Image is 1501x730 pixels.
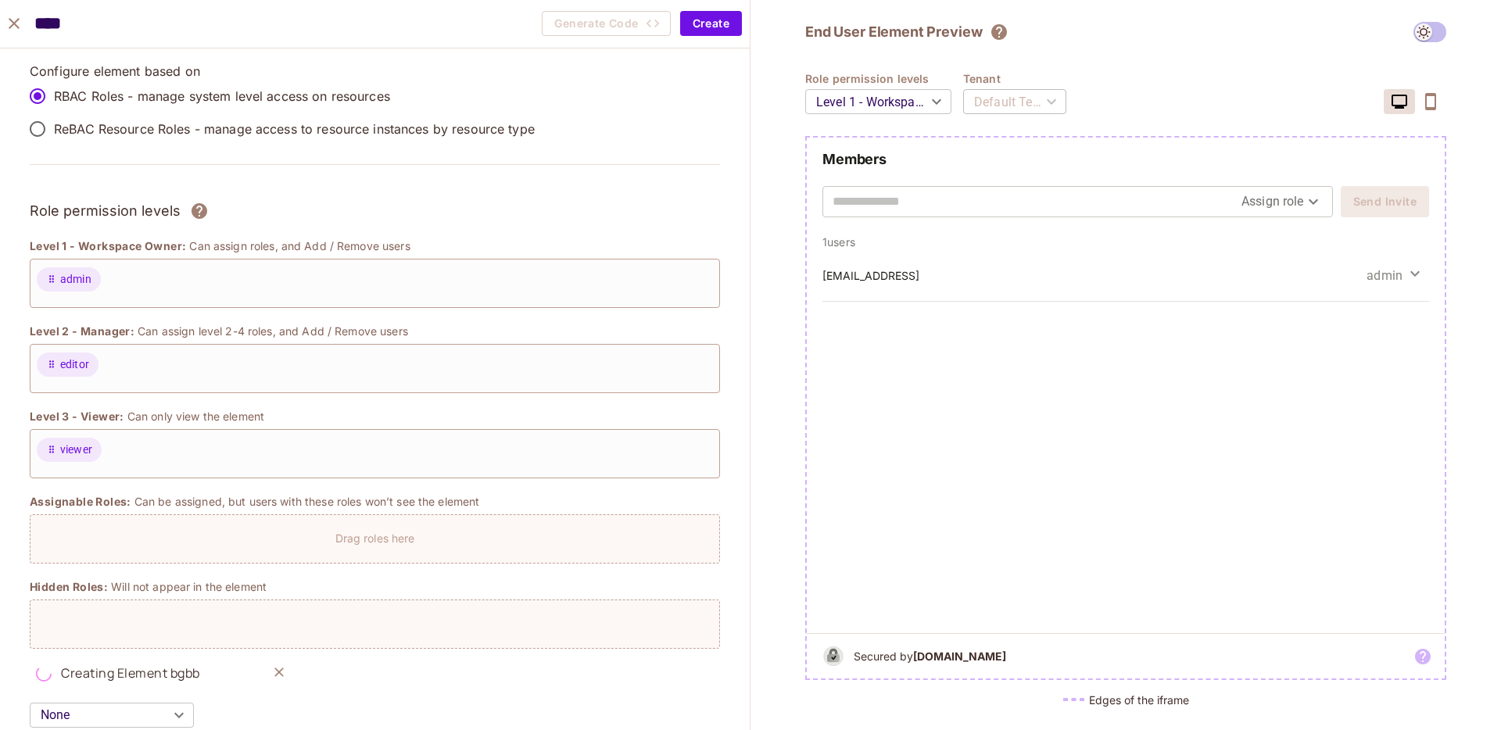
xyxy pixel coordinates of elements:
[267,660,291,684] button: Close
[30,199,181,223] h3: Role permission levels
[854,649,1006,664] h5: Secured by
[805,80,951,123] div: Level 1 - Workspace Owner
[822,234,1429,249] p: 1 users
[30,238,186,254] span: Level 1 - Workspace Owner:
[1241,189,1323,214] div: Assign role
[990,23,1008,41] svg: The element will only show tenant specific content. No user information will be visible across te...
[60,271,91,288] span: admin
[30,494,131,510] span: Assignable Roles:
[54,120,535,138] p: ReBAC Resource Roles - manage access to resource instances by resource type
[963,71,1078,86] h4: Tenant
[819,642,847,671] img: b&w logo
[1341,186,1429,217] button: Send Invite
[111,579,267,594] p: Will not appear in the element
[30,409,124,424] span: Level 3 - Viewer:
[335,531,415,546] p: Drag roles here
[822,150,1429,169] h2: Members
[30,579,108,595] span: Hidden Roles:
[1089,692,1189,707] h5: Edges of the iframe
[1367,267,1402,284] span: admin
[680,11,742,36] button: Create
[60,356,89,373] span: editor
[30,677,720,692] h4: Default role to assign when adding new users
[805,71,963,86] h4: Role permission levels
[138,324,408,338] p: Can assign level 2-4 roles, and Add / Remove users
[189,238,410,253] p: Can assign roles, and Add / Remove users
[822,268,919,283] h5: [EMAIL_ADDRESS]
[30,63,720,80] p: Configure element based on
[190,202,209,220] svg: Assign roles to different permission levels and grant users the correct rights over each element....
[913,649,1006,663] b: [DOMAIN_NAME]
[963,80,1066,123] div: Default Tenant
[61,664,200,683] div: Creating Element bgbb
[805,23,982,41] h2: End User Element Preview
[542,11,671,36] button: Generate Code
[134,494,480,509] p: Can be assigned, but users with these roles won’t see the element
[1359,263,1429,288] button: admin
[127,409,264,424] p: Can only view the element
[54,88,390,105] p: RBAC Roles - manage system level access on resources
[542,11,671,36] span: Create the element to generate code
[30,324,134,339] span: Level 2 - Manager:
[60,442,92,458] span: viewer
